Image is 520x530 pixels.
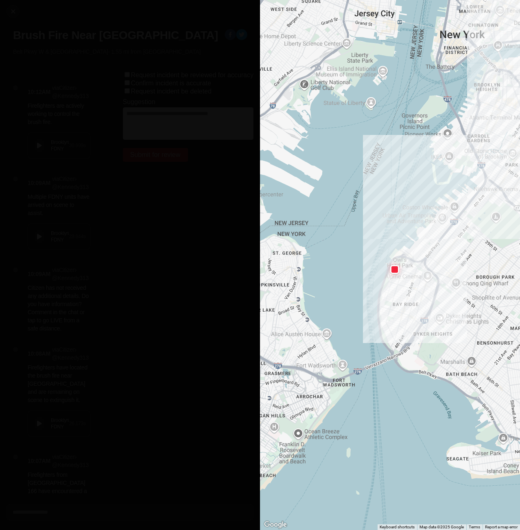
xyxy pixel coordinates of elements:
button: cancel [7,5,20,18]
p: Firefighters from [GEOGRAPHIC_DATA] 166 have encountered a brush fire on the [GEOGRAPHIC_DATA] wh... [28,471,90,519]
div: Brooklyn FDNY [51,230,69,243]
a: Report a map error [485,525,518,529]
p: via Citizen · @ Kennedy313 [52,345,90,362]
p: Firefighters have located the brush fire near [GEOGRAPHIC_DATA] and are remaining on scene to ext... [28,363,90,404]
a: Terms (opens in new tab) [469,525,480,529]
img: cancel [9,7,17,15]
button: Submit for review [123,148,188,162]
p: Firefighters are actively working to control the brush fire. [28,102,90,126]
div: Brooklyn FDNY [51,417,69,430]
div: Brooklyn FDNY [51,139,69,152]
h1: Brush Fire Near [GEOGRAPHIC_DATA] [13,28,218,43]
div: 28.644 s [69,233,86,240]
p: Citizen has not received any additional details. Do you have information? Comment in the chat or ... [28,284,90,332]
p: 10:09AM [28,270,50,278]
a: Open this area in Google Maps (opens a new window) [262,519,289,530]
button: twitter [236,29,247,42]
label: Suggestion [123,98,155,106]
p: via Citizen · @ Kennedy313 [52,266,90,282]
p: via Citizen · @ Kennedy313 [52,84,90,100]
p: Belt Pkwy W & [GEOGRAPHIC_DATA] · 1.55 mi from [GEOGRAPHIC_DATA] [13,48,253,56]
img: Google [262,519,289,530]
button: facebook [225,29,236,42]
label: Request incident be deleted [131,88,212,95]
p: 10:09AM [28,179,50,187]
button: Keyboard shortcuts [380,524,415,530]
label: Request incident be reviewed for accuracy [131,72,254,78]
div: 30.999 s [69,142,86,149]
span: Map data ©2025 Google [419,525,464,529]
label: Confirm incident is accurate [131,80,211,87]
p: via Citizen · @ Kennedy313 [52,175,90,191]
p: 10:12AM [28,88,50,96]
p: Multiple FDNY units have arrived on scene to assist. [28,193,90,217]
p: 10:08AM [28,350,50,358]
div: 26.173 s [69,420,86,427]
p: 10:07AM [28,457,50,465]
p: via Citizen · @ Kennedy313 [52,453,90,469]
